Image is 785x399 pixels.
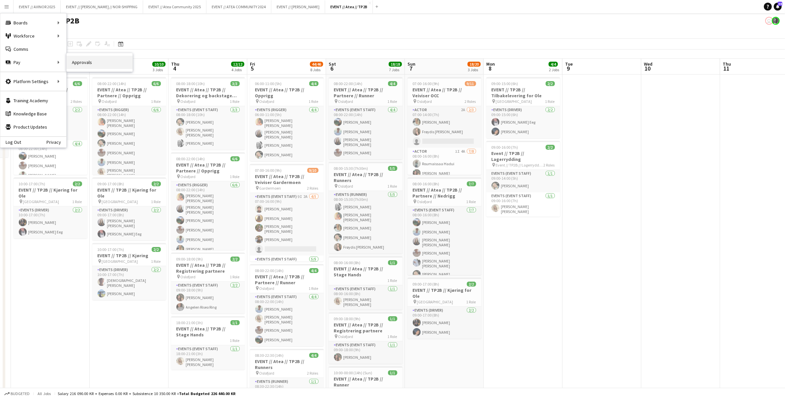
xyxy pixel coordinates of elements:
[61,0,143,13] button: EVENT // [PERSON_NAME] // NOR-SHIPPING
[250,77,324,161] app-job-card: 06:00-11:00 (5h)4/4EVENT // Atea // TP2B // Opprigg Oslofjord1 RoleEvents (Rigger)4/406:00-11:00 ...
[496,99,532,104] span: [GEOGRAPHIC_DATA]
[250,106,324,161] app-card-role: Events (Rigger)4/406:00-11:00 (5h)[PERSON_NAME] [PERSON_NAME][PERSON_NAME] [PERSON_NAME][PERSON_N...
[92,77,166,175] app-job-card: 08:00-22:00 (14h)6/6EVENT // Atea // TP2B // Partnere // Opprigg Oslofjord1 RoleEvents (Rigger)6/...
[485,65,495,72] span: 8
[329,77,403,159] app-job-card: 08:00-22:00 (14h)4/4EVENT // Atea // TP2B // Partnere // Runner Oslofjord1 RoleEvents (Event Staf...
[408,106,481,148] app-card-role: Actor2A2/307:00-14:00 (7h)[PERSON_NAME]Frøydis [PERSON_NAME]
[467,199,476,204] span: 1 Role
[408,148,481,241] app-card-role: Actor1I4A7/808:00-16:00 (8h)Roumaissaa Hadui[PERSON_NAME]
[309,99,318,104] span: 1 Role
[98,247,124,252] span: 10:00-17:00 (7h)
[255,81,282,86] span: 06:00-11:00 (5h)
[152,181,161,186] span: 2/2
[171,87,245,99] h3: EVENT // Atea // TP2B // Dekorering og backstage oppsett
[250,164,324,261] div: 07:00-16:00 (9h)9/10EVENT // Atea // TP2B // Veiviser Gardermoen Gardermoen2 RolesEvents (Event S...
[230,338,240,343] span: 1 Role
[388,81,397,86] span: 4/4
[328,65,336,72] span: 6
[413,81,439,86] span: 07:00-16:00 (9h)
[417,299,453,304] span: [GEOGRAPHIC_DATA]
[329,162,403,254] app-job-card: 08:00-15:30 (7h30m)5/5EVENT // Atea // TP2B // Runners Oslofjord1 RoleEvents (Runner)5/508:00-15:...
[92,266,166,300] app-card-role: Events (Driver)2/210:00-17:00 (7h)[DEMOGRAPHIC_DATA][PERSON_NAME][PERSON_NAME]
[722,65,731,72] span: 11
[98,81,126,86] span: 08:00-22:00 (14h)
[92,253,166,259] h3: EVENT // TP2B // Kjøring
[171,61,179,67] span: Thu
[171,262,245,274] h3: EVENT // Atea // TP2B // Registrering partnere
[171,181,245,256] app-card-role: Events (Rigger)6/608:00-22:00 (14h)[PERSON_NAME] [PERSON_NAME][PERSON_NAME] [PERSON_NAME][PERSON_...
[0,29,66,43] div: Workforce
[171,106,245,150] app-card-role: Events (Event Staff)3/308:00-18:00 (10h)[PERSON_NAME][PERSON_NAME] [PERSON_NAME][PERSON_NAME]
[255,168,282,173] span: 07:00-16:00 (9h)
[329,322,403,334] h3: EVENT // Atea // TP2B // Registrering partnere
[250,264,324,346] app-job-card: 08:00-22:00 (14h)4/4EVENT // Atea // TP2B // Partnere // Runner Oslofjord1 RoleEvents (Event Staf...
[329,87,403,99] h3: EVENT // Atea // TP2B // Partnere // Runner
[307,371,318,376] span: 2 Roles
[417,99,432,104] span: Oslofjord
[408,177,481,275] div: 08:00-16:00 (8h)7/7EVENT // Atea // TP2B // Partnere // Nedrigg Oslofjord1 RoleEvents (Event Staf...
[408,61,415,67] span: Sun
[181,99,196,104] span: Oslofjord
[388,166,397,171] span: 5/5
[413,282,439,287] span: 09:00-17:00 (8h)
[496,163,544,168] span: Event // TP2B // Lagerrydding
[468,67,480,72] div: 3 Jobs
[250,274,324,286] h3: EVENT // Atea // TP2B // Partnere // Runner
[765,17,773,25] app-user-avatar: Sander Mathiassen
[250,173,324,185] h3: EVENT // Atea // TP2B // Veiviser Gardermoen
[486,192,560,217] app-card-role: Events (Event Staff)1/109:00-16:00 (7h)[PERSON_NAME] [PERSON_NAME]
[171,77,245,150] div: 08:00-18:00 (10h)3/3EVENT // Atea // TP2B // Dekorering og backstage oppsett Oslofjord1 RoleEvent...
[14,0,61,13] button: EVENT // AVINOR 2025
[329,285,403,310] app-card-role: Events (Event Staff)1/108:00-16:00 (8h)[PERSON_NAME] [PERSON_NAME]
[171,326,245,338] h3: EVENT // Atea // TP2B // Stage Hands
[0,56,66,69] div: Pay
[309,286,318,291] span: 1 Role
[92,206,166,240] app-card-role: Events (Driver)2/209:00-17:00 (8h)[PERSON_NAME] [PERSON_NAME][PERSON_NAME] Eeg
[492,145,518,150] span: 09:00-16:00 (7h)
[151,259,161,264] span: 1 Role
[171,316,245,370] app-job-card: 18:00-21:00 (3h)1/1EVENT // Atea // TP2B // Stage Hands1 RoleEvents (Event Staff)1/118:00-21:00 (...
[259,371,275,376] span: Oslofjord
[171,152,245,250] app-job-card: 08:00-22:00 (14h)6/6EVENT // Atea // TP2B // Partnere // Opprigg Oslofjord1 RoleEvents (Rigger)6/...
[152,62,166,67] span: 10/10
[549,62,558,67] span: 4/4
[408,278,481,339] div: 09:00-17:00 (8h)2/2EVENT // TP2B // Kjøring for Ole [GEOGRAPHIC_DATA]1 RoleEvents (Driver)2/209:0...
[152,247,161,252] span: 2/2
[388,260,397,265] span: 1/1
[486,61,495,67] span: Mon
[250,293,324,346] app-card-role: Events (Event Staff)4/408:00-22:00 (14h)[PERSON_NAME][PERSON_NAME] [PERSON_NAME][PERSON_NAME][PER...
[309,81,318,86] span: 4/4
[309,268,318,273] span: 4/4
[329,191,403,254] app-card-role: Events (Runner)5/508:00-15:30 (7h30m)[PERSON_NAME][PERSON_NAME] [PERSON_NAME][PERSON_NAME][PERSON...
[549,67,559,72] div: 2 Jobs
[329,256,403,310] div: 08:00-16:00 (8h)1/1EVENT // Atea // TP2B // Stage Hands1 RoleEvents (Event Staff)1/108:00-16:00 (...
[250,61,255,67] span: Fri
[176,320,203,325] span: 18:00-21:00 (3h)
[259,286,275,291] span: Oslofjord
[778,2,782,6] span: 34
[338,334,353,339] span: Oslofjord
[181,274,196,279] span: Oslofjord
[334,370,373,375] span: 10:00-00:00 (14h) (Sun)
[14,187,87,199] h3: EVENT // TP2B // Kjøring for Ole
[329,376,403,388] h3: EVENT // Atea // TP2B // Runner
[492,81,518,86] span: 09:00-15:00 (6h)
[389,67,402,72] div: 7 Jobs
[0,107,66,120] a: Knowledge Base
[465,81,476,86] span: 9/11
[19,181,45,186] span: 10:00-17:00 (7h)
[486,150,560,162] h3: Event // TP2B // Lagerrydding
[486,77,560,138] div: 09:00-15:00 (6h)2/2EVENT // TP2B // Tilbakelevering for Ole [GEOGRAPHIC_DATA]1 RoleEvents (Driver...
[67,56,133,69] a: Approvals
[643,65,652,72] span: 10
[329,171,403,183] h3: EVENT // Atea // TP2B // Runners
[723,61,731,67] span: Thu
[170,65,179,72] span: 4
[250,256,324,318] app-card-role: Events (Event Staff)5/5
[98,181,124,186] span: 09:00-17:00 (8h)
[92,177,166,240] app-job-card: 09:00-17:00 (8h)2/2EVENT // TP2B // Kjøring for Ole [GEOGRAPHIC_DATA]1 RoleEvents (Driver)2/209:0...
[255,353,284,358] span: 08:30-22:30 (14h)
[92,243,166,300] app-job-card: 10:00-17:00 (7h)2/2EVENT // TP2B // Kjøring [GEOGRAPHIC_DATA]1 RoleEvents (Driver)2/210:00-17:00 ...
